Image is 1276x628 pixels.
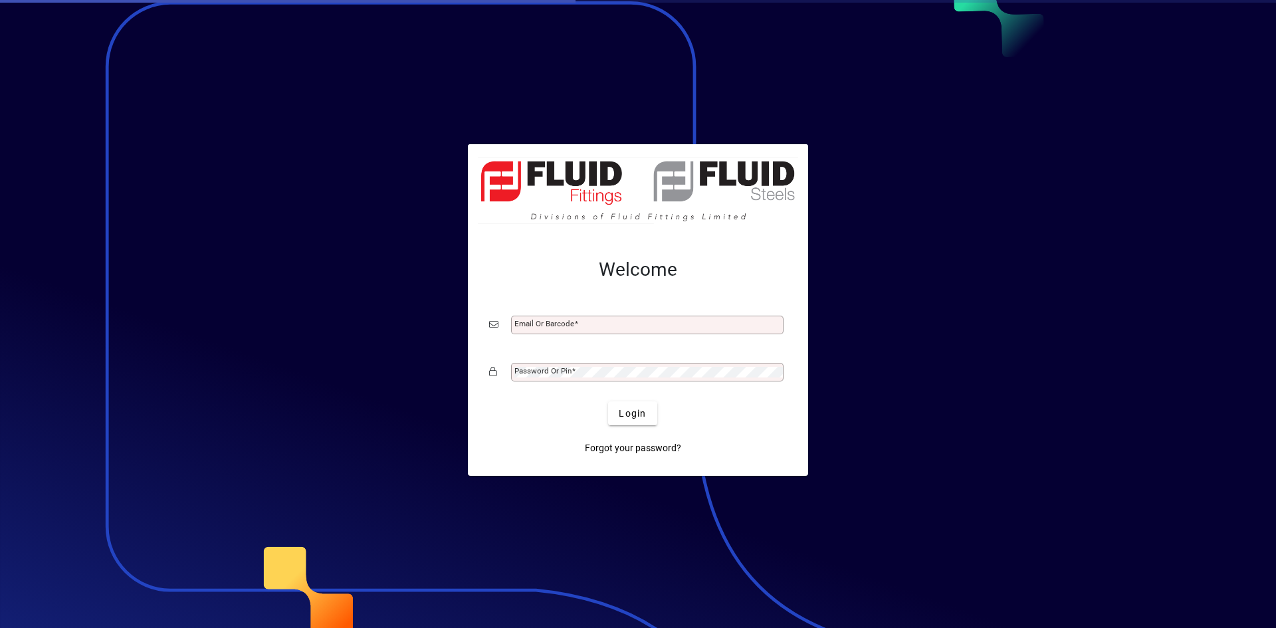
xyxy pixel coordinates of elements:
button: Login [608,401,657,425]
span: Login [619,407,646,421]
mat-label: Email or Barcode [514,319,574,328]
mat-label: Password or Pin [514,366,572,375]
span: Forgot your password? [585,441,681,455]
a: Forgot your password? [580,436,687,460]
h2: Welcome [489,259,787,281]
